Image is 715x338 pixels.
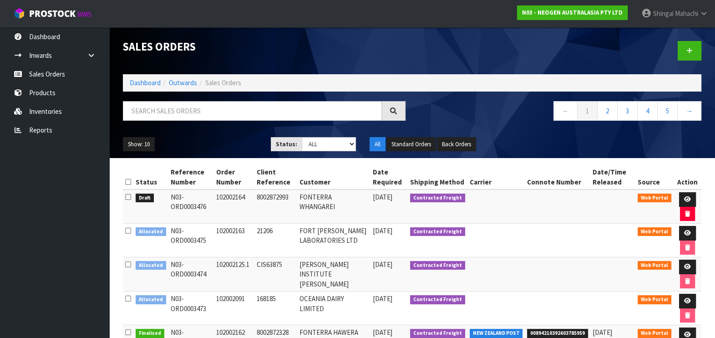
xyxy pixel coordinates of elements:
[214,224,254,257] td: 102002163
[408,165,467,189] th: Shipping Method
[638,227,671,236] span: Web Portal
[373,193,392,201] span: [DATE]
[214,292,254,325] td: 102002091
[214,165,254,189] th: Order Number
[136,295,166,304] span: Allocated
[136,329,164,338] span: Finalised
[373,328,392,337] span: [DATE]
[370,165,408,189] th: Date Required
[254,189,297,224] td: 8002872993
[370,137,385,152] button: All
[638,194,671,203] span: Web Portal
[136,261,166,270] span: Allocated
[168,189,214,224] td: N03-ORD0003476
[638,329,671,338] span: Web Portal
[373,294,392,303] span: [DATE]
[168,292,214,325] td: N03-ORD0003473
[638,295,671,304] span: Web Portal
[123,137,155,152] button: Show: 10
[168,224,214,257] td: N03-ORD0003475
[133,165,168,189] th: Status
[373,226,392,235] span: [DATE]
[214,189,254,224] td: 102002164
[254,165,297,189] th: Client Reference
[386,137,436,152] button: Standard Orders
[522,9,623,16] strong: N03 - NEOGEN AUSTRALASIA PTY LTD
[14,8,25,19] img: cube-alt.png
[590,165,635,189] th: Date/Time Released
[419,101,702,123] nav: Page navigation
[470,329,523,338] span: NEW ZEALAND POST
[168,257,214,292] td: N03-ORD0003474
[297,224,370,257] td: FORT [PERSON_NAME] LABORATORIES LTD
[254,224,297,257] td: 21206
[577,101,598,121] a: 1
[373,260,392,269] span: [DATE]
[674,165,701,189] th: Action
[168,165,214,189] th: Reference Number
[527,329,588,338] span: 00894210392603785959
[410,295,465,304] span: Contracted Freight
[553,101,578,121] a: ←
[617,101,638,121] a: 3
[77,10,91,19] small: WMS
[123,41,406,53] h1: Sales Orders
[635,165,674,189] th: Source
[675,9,698,18] span: Mahachi
[657,101,678,121] a: 5
[437,137,476,152] button: Back Orders
[677,101,701,121] a: →
[136,227,166,236] span: Allocated
[410,227,465,236] span: Contracted Freight
[297,189,370,224] td: FONTERRA WHANGAREI
[637,101,658,121] a: 4
[410,329,465,338] span: Contracted Freight
[410,261,465,270] span: Contracted Freight
[467,165,525,189] th: Carrier
[525,165,590,189] th: Connote Number
[410,194,465,203] span: Contracted Freight
[130,78,161,87] a: Dashboard
[638,261,671,270] span: Web Portal
[254,292,297,325] td: 168185
[214,257,254,292] td: 102002125.1
[297,292,370,325] td: OCEANIA DAIRY LIMITED
[254,257,297,292] td: CIS63875
[597,101,618,121] a: 2
[169,78,197,87] a: Outwards
[136,194,154,203] span: Draft
[297,165,370,189] th: Customer
[653,9,674,18] span: Shingai
[205,78,241,87] span: Sales Orders
[276,140,297,148] strong: Status:
[123,101,382,121] input: Search sales orders
[29,8,76,20] span: ProStock
[297,257,370,292] td: [PERSON_NAME] INSTITUTE [PERSON_NAME]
